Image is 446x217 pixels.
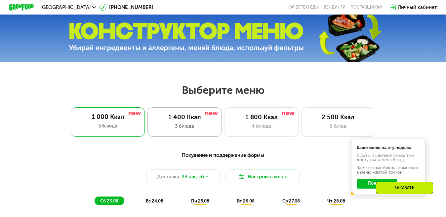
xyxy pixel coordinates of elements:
a: [PHONE_NUMBER] [99,4,153,11]
div: Заказать [376,182,433,194]
span: сб 23.08 [100,199,118,203]
h2: Выберите меню [20,84,426,97]
div: Ваше меню на эту неделю [357,145,420,150]
div: 3 блюда [154,123,215,130]
span: 23 авг, сб [182,173,204,180]
button: Понятно [357,179,397,189]
div: Заменённые блюда пометили в меню жёлтой точкой. [357,165,420,174]
button: Настроить меню [225,169,300,184]
div: В даты, выделенные желтым, доступна замена блюд. [357,153,420,162]
span: чт 28.08 [327,199,345,203]
a: Вендинги [324,5,345,10]
span: [GEOGRAPHIC_DATA] [40,5,91,10]
div: Личный кабинет [398,4,437,11]
div: поставщикам [350,5,383,10]
div: 6 блюд [307,123,369,130]
span: вт 26.08 [237,199,255,203]
span: пн 25.08 [191,199,209,203]
div: Похудение и поддержание формы [40,152,406,159]
a: Качество еды [288,5,319,10]
div: 2 500 Ккал [307,114,369,121]
div: 1 800 Ккал [231,114,292,121]
div: 4 блюда [231,123,292,130]
span: ср 27.08 [282,199,300,203]
div: 1 000 Ккал [77,113,139,121]
div: 1 400 Ккал [154,114,215,121]
span: вс 24.08 [146,199,163,203]
span: Доставка: [157,173,181,180]
div: 3 блюда [77,122,139,129]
